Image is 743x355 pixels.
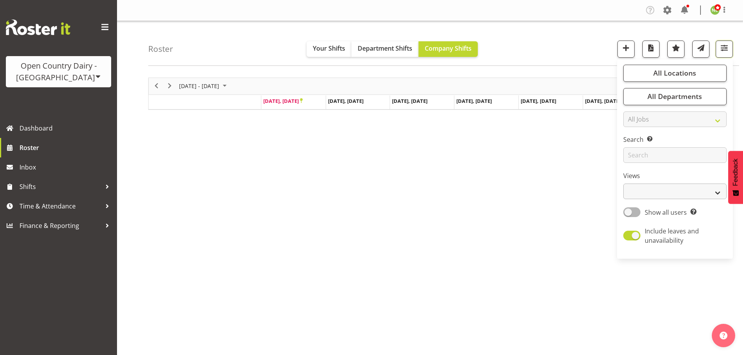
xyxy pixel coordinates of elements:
[151,81,162,91] button: Previous
[263,97,303,104] span: [DATE], [DATE]
[720,332,727,339] img: help-xxl-2.png
[585,97,621,104] span: [DATE], [DATE]
[148,78,712,110] div: Timeline Week of September 22, 2025
[150,78,163,94] div: previous period
[667,41,684,58] button: Highlight an important date within the roster.
[20,181,101,193] span: Shifts
[20,220,101,231] span: Finance & Reporting
[732,159,739,186] span: Feedback
[178,81,230,91] button: September 2025
[20,142,113,154] span: Roster
[456,97,492,104] span: [DATE], [DATE]
[521,97,556,104] span: [DATE], [DATE]
[617,41,635,58] button: Add a new shift
[647,92,702,101] span: All Departments
[20,122,113,134] span: Dashboard
[645,208,687,217] span: Show all users
[14,60,103,83] div: Open Country Dairy - [GEOGRAPHIC_DATA]
[623,171,727,180] label: Views
[351,41,418,57] button: Department Shifts
[313,44,345,53] span: Your Shifts
[425,44,472,53] span: Company Shifts
[692,41,709,58] button: Send a list of all shifts for the selected filtered period to all rostered employees.
[148,44,173,53] h4: Roster
[728,151,743,204] button: Feedback - Show survey
[20,200,101,212] span: Time & Attendance
[642,41,660,58] button: Download a PDF of the roster according to the set date range.
[623,135,727,144] label: Search
[358,44,412,53] span: Department Shifts
[20,161,113,173] span: Inbox
[710,5,720,15] img: nicole-lloyd7454.jpg
[716,41,733,58] button: Filter Shifts
[163,78,176,94] div: next period
[176,78,231,94] div: September 22 - 28, 2025
[165,81,175,91] button: Next
[623,88,727,105] button: All Departments
[307,41,351,57] button: Your Shifts
[623,65,727,82] button: All Locations
[645,227,699,245] span: Include leaves and unavailability
[623,147,727,163] input: Search
[653,68,696,78] span: All Locations
[178,81,220,91] span: [DATE] - [DATE]
[392,97,427,104] span: [DATE], [DATE]
[328,97,364,104] span: [DATE], [DATE]
[6,19,70,35] img: Rosterit website logo
[418,41,478,57] button: Company Shifts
